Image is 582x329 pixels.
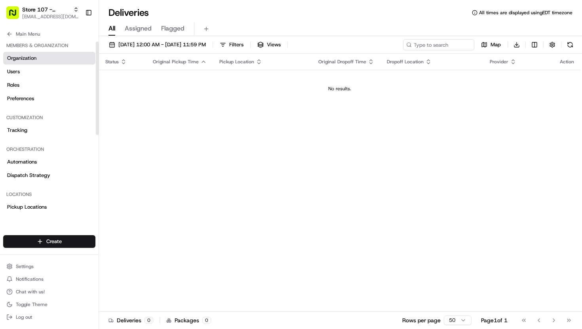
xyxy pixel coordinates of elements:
[481,316,508,324] div: Page 1 of 1
[267,41,281,48] span: Views
[7,95,34,102] span: Preferences
[16,276,44,282] span: Notifications
[16,263,34,270] span: Settings
[3,274,95,285] button: Notifications
[5,112,64,126] a: 📗Knowledge Base
[477,39,504,50] button: Map
[565,39,576,50] button: Refresh
[21,51,131,59] input: Clear
[318,59,366,65] span: Original Dropoff Time
[3,235,95,248] button: Create
[8,76,22,90] img: 1736555255976-a54dd68f-1ca7-489b-9aae-adbdc363a1c4
[27,76,130,84] div: Start new chat
[560,59,574,65] div: Action
[3,286,95,297] button: Chat with us!
[3,312,95,323] button: Log out
[145,317,153,324] div: 0
[403,39,474,50] input: Type to search
[79,134,96,140] span: Pylon
[56,134,96,140] a: Powered byPylon
[3,65,95,78] a: Users
[16,31,40,37] span: Main Menu
[254,39,284,50] button: Views
[153,59,199,65] span: Original Pickup Time
[7,68,20,75] span: Users
[8,116,14,122] div: 📗
[135,78,144,87] button: Start new chat
[7,172,50,179] span: Dispatch Strategy
[27,84,100,90] div: We're available if you need us!
[166,316,211,324] div: Packages
[75,115,127,123] span: API Documentation
[7,203,47,211] span: Pickup Locations
[22,6,70,13] button: Store 107 - Prentice Hospital (Just Salad)
[3,261,95,272] button: Settings
[490,59,508,65] span: Provider
[105,39,209,50] button: [DATE] 12:00 AM - [DATE] 11:59 PM
[3,124,95,137] a: Tracking
[3,169,95,182] a: Dispatch Strategy
[8,32,144,44] p: Welcome 👋
[202,317,211,324] div: 0
[3,111,95,124] div: Customization
[67,116,73,122] div: 💻
[3,3,82,22] button: Store 107 - Prentice Hospital (Just Salad)[EMAIL_ADDRESS][DOMAIN_NAME]
[229,41,243,48] span: Filters
[491,41,501,48] span: Map
[105,59,119,65] span: Status
[102,86,577,92] div: No results.
[64,112,130,126] a: 💻API Documentation
[46,238,62,245] span: Create
[387,59,424,65] span: Dropoff Location
[118,41,206,48] span: [DATE] 12:00 AM - [DATE] 11:59 PM
[216,39,247,50] button: Filters
[22,13,79,20] button: [EMAIL_ADDRESS][DOMAIN_NAME]
[3,299,95,310] button: Toggle Theme
[8,8,24,24] img: Nash
[7,127,27,134] span: Tracking
[3,156,95,168] a: Automations
[161,24,184,33] span: Flagged
[3,143,95,156] div: Orchestration
[16,301,48,308] span: Toggle Theme
[3,79,95,91] a: Roles
[108,24,115,33] span: All
[16,314,32,320] span: Log out
[7,158,37,165] span: Automations
[108,6,149,19] h1: Deliveries
[7,82,19,89] span: Roles
[3,39,95,52] div: Members & Organization
[3,201,95,213] a: Pickup Locations
[3,29,95,40] button: Main Menu
[16,115,61,123] span: Knowledge Base
[16,289,45,295] span: Chat with us!
[3,92,95,105] a: Preferences
[479,10,572,16] span: All times are displayed using EDT timezone
[402,316,441,324] p: Rows per page
[7,55,36,62] span: Organization
[219,59,254,65] span: Pickup Location
[125,24,152,33] span: Assigned
[3,52,95,65] a: Organization
[108,316,153,324] div: Deliveries
[3,188,95,201] div: Locations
